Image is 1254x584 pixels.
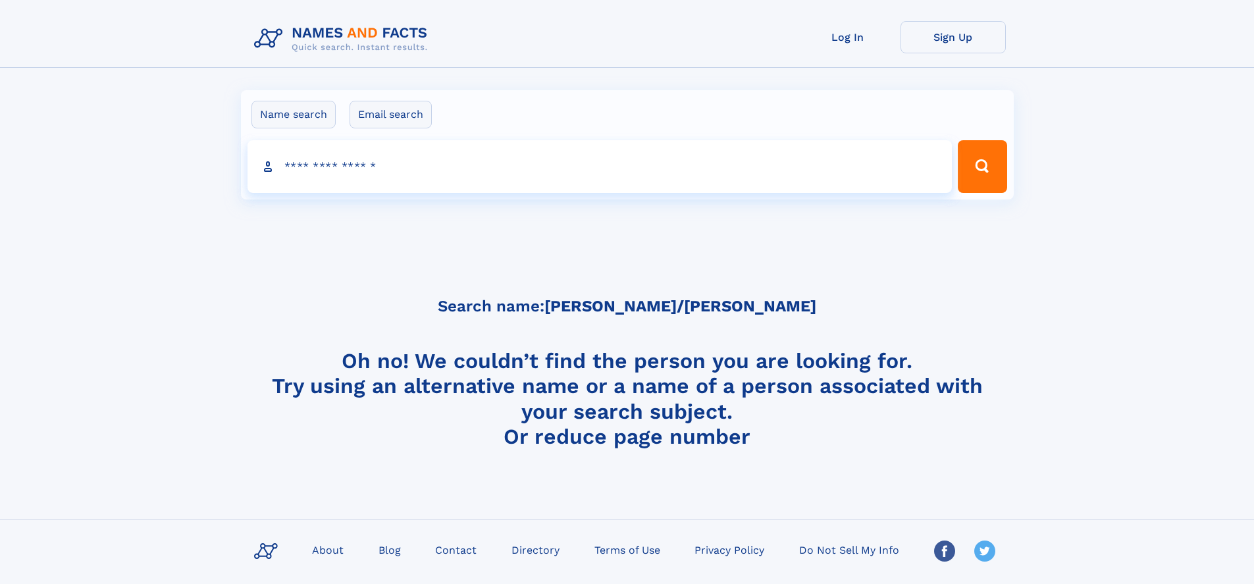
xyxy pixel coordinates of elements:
img: Logo Names and Facts [249,21,438,57]
a: Privacy Policy [689,540,770,559]
input: search input [248,140,953,193]
img: Twitter [974,541,995,562]
a: Terms of Use [589,540,666,559]
h4: Oh no! We couldn’t find the person you are looking for. Try using an alternative name or a name o... [249,348,1006,448]
a: Sign Up [901,21,1006,53]
label: Email search [350,101,432,128]
label: Name search [251,101,336,128]
a: Contact [430,540,482,559]
a: Directory [506,540,565,559]
h5: Search name: [438,298,816,315]
img: Facebook [934,541,955,562]
a: Log In [795,21,901,53]
b: [PERSON_NAME]/[PERSON_NAME] [544,297,816,315]
a: About [307,540,349,559]
a: Blog [373,540,406,559]
button: Search Button [958,140,1006,193]
a: Do Not Sell My Info [794,540,904,559]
